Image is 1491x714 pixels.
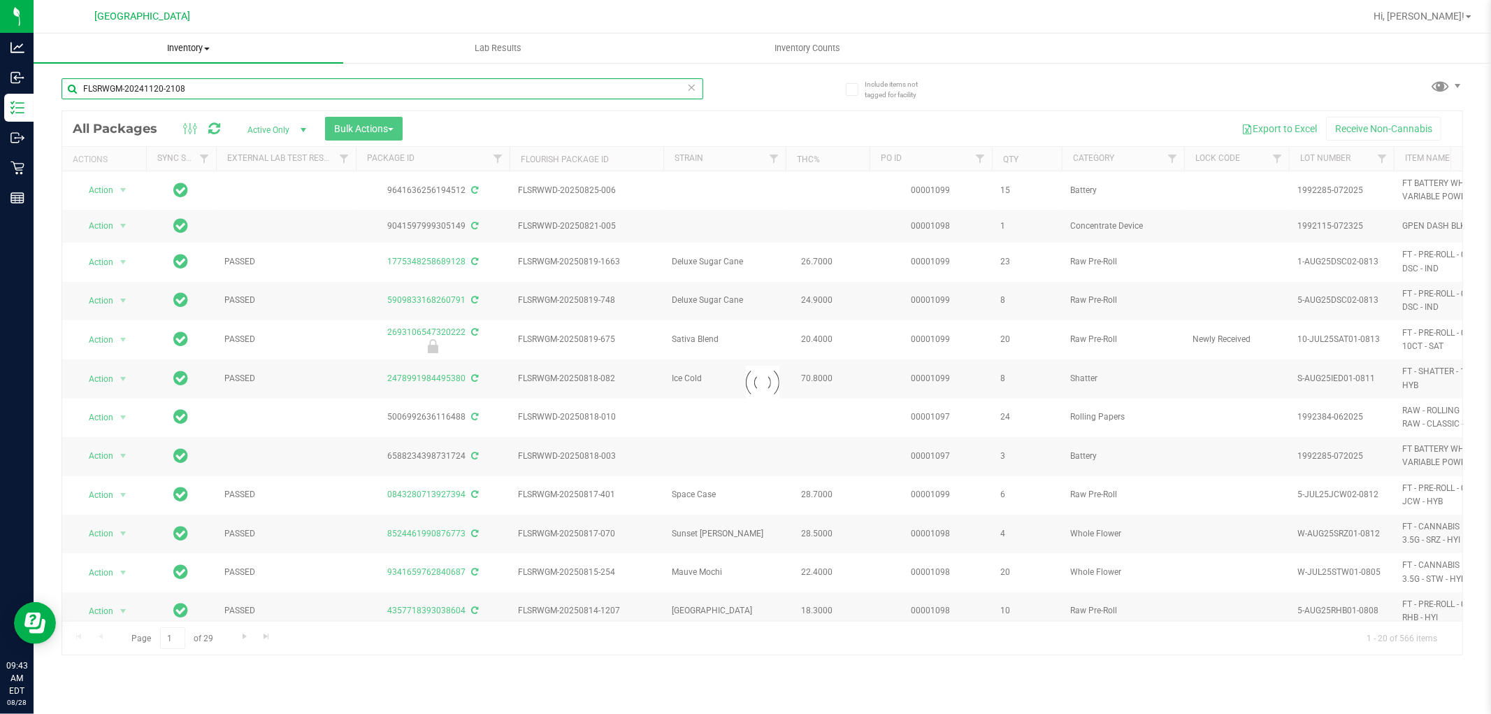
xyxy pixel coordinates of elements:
span: Lab Results [456,42,540,55]
span: Clear [687,78,697,97]
span: Inventory Counts [756,42,860,55]
inline-svg: Retail [10,161,24,175]
span: [GEOGRAPHIC_DATA] [95,10,191,22]
inline-svg: Analytics [10,41,24,55]
span: Hi, [PERSON_NAME]! [1374,10,1464,22]
iframe: Resource center [14,602,56,644]
span: Inventory [34,42,343,55]
inline-svg: Reports [10,191,24,205]
inline-svg: Inventory [10,101,24,115]
p: 09:43 AM EDT [6,659,27,697]
span: Include items not tagged for facility [865,79,935,100]
a: Inventory [34,34,343,63]
a: Inventory Counts [653,34,963,63]
input: Search Package ID, Item Name, SKU, Lot or Part Number... [62,78,703,99]
p: 08/28 [6,697,27,708]
a: Lab Results [343,34,653,63]
inline-svg: Outbound [10,131,24,145]
inline-svg: Inbound [10,71,24,85]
